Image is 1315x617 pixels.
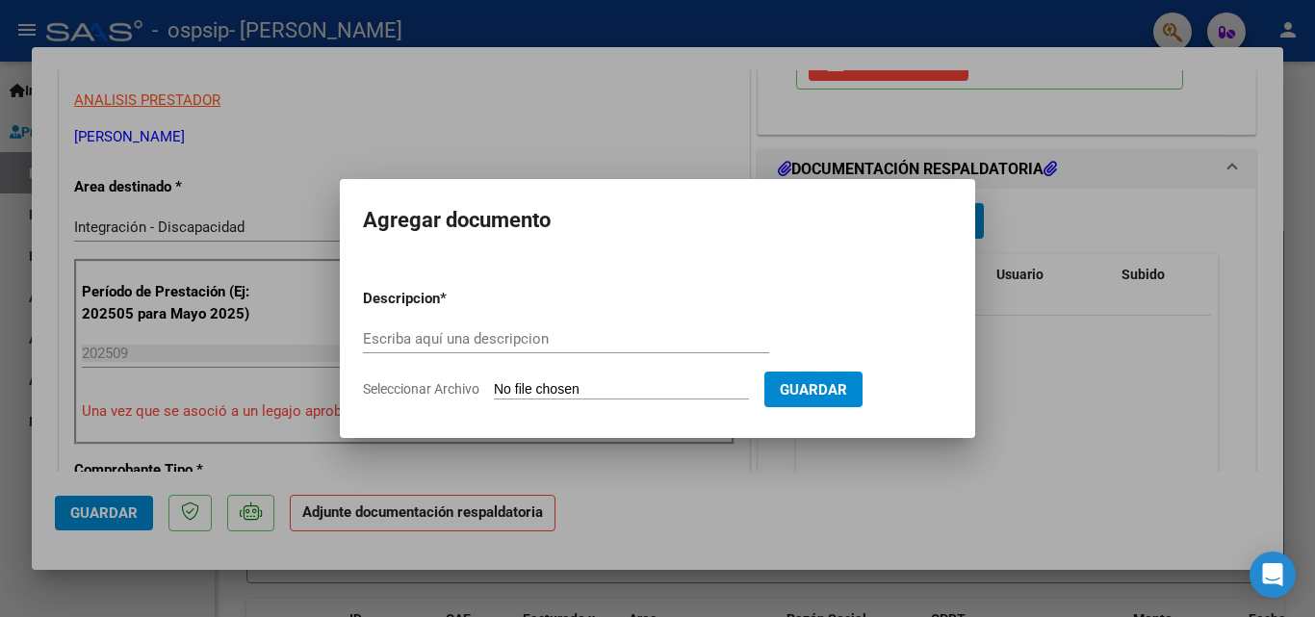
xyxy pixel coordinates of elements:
span: Seleccionar Archivo [363,381,479,397]
p: Descripcion [363,288,540,310]
div: Open Intercom Messenger [1250,552,1296,598]
span: Guardar [780,381,847,398]
button: Guardar [764,372,863,407]
h2: Agregar documento [363,202,952,239]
